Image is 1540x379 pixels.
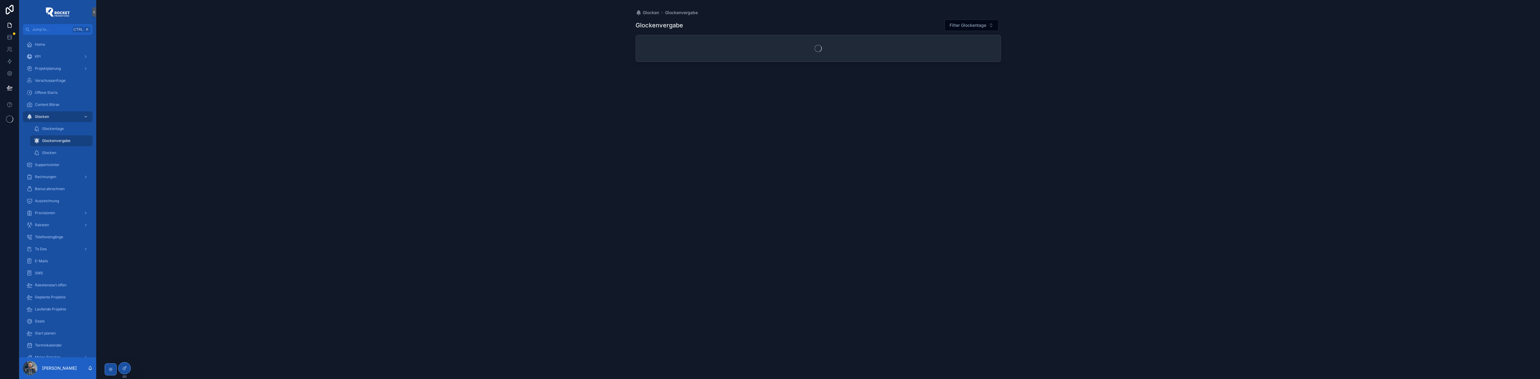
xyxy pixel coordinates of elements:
[30,147,93,158] a: Glocken
[42,138,70,143] span: Glockenvergabe
[30,135,93,146] a: Glockenvergabe
[23,24,93,35] button: Jump to...CtrlK
[35,283,66,288] span: Raketenstart offen
[35,186,65,191] span: Bonus abrechnen
[23,328,93,339] a: Start planen
[23,244,93,254] a: To Dos
[944,20,999,31] button: Select Button
[42,126,64,131] span: Glockentage
[35,174,56,179] span: Rechnungen
[85,27,90,32] span: K
[30,123,93,134] a: Glockentage
[35,199,59,203] span: Auszeichnung
[23,171,93,182] a: Rechnungen
[32,27,70,32] span: Jump to...
[23,220,93,230] a: Raketen
[35,295,66,300] span: Geplante Projekte
[35,42,45,47] span: Home
[35,211,55,215] span: Provisionen
[23,99,93,110] a: Content Börse
[35,223,49,227] span: Raketen
[23,280,93,291] a: Raketenstart offen
[23,256,93,267] a: E-Mails
[23,39,93,50] a: Home
[35,343,62,348] span: Terminkalender
[73,26,84,32] span: Ctrl
[35,319,45,324] span: Deals
[23,292,93,303] a: Geplante Projekte
[23,232,93,242] a: Telefoneingänge
[23,304,93,315] a: Laufende Projekte
[42,150,56,155] span: Glocken
[35,247,47,251] span: To Dos
[35,259,48,263] span: E-Mails
[23,208,93,218] a: Provisionen
[23,51,93,62] a: KPI
[46,7,70,17] img: App logo
[23,75,93,86] a: Vorschussanfrage
[35,54,41,59] span: KPI
[23,196,93,206] a: Auszeichnung
[35,90,57,95] span: Offene Starts
[35,271,43,276] span: SMS
[643,10,659,16] span: Glocken
[23,340,93,351] a: Terminkalender
[23,159,93,170] a: Supportcenter
[35,162,60,167] span: Supportcenter
[35,355,60,360] span: Meine Raketen
[35,114,49,119] span: Glocken
[23,183,93,194] a: Bonus abrechnen
[35,235,63,239] span: Telefoneingänge
[950,22,986,28] span: Filter Glockentage
[636,21,683,29] h1: Glockenvergabe
[23,316,93,327] a: Deals
[23,352,93,363] a: Meine Raketen
[23,111,93,122] a: Glocken
[23,63,93,74] a: Projektplanung
[636,10,659,16] a: Glocken
[35,78,66,83] span: Vorschussanfrage
[42,365,77,371] p: [PERSON_NAME]
[35,307,66,312] span: Laufende Projekte
[19,35,96,357] div: scrollable content
[35,331,56,336] span: Start planen
[665,10,698,16] a: Glockenvergabe
[35,66,61,71] span: Projektplanung
[35,102,59,107] span: Content Börse
[23,268,93,279] a: SMS
[23,87,93,98] a: Offene Starts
